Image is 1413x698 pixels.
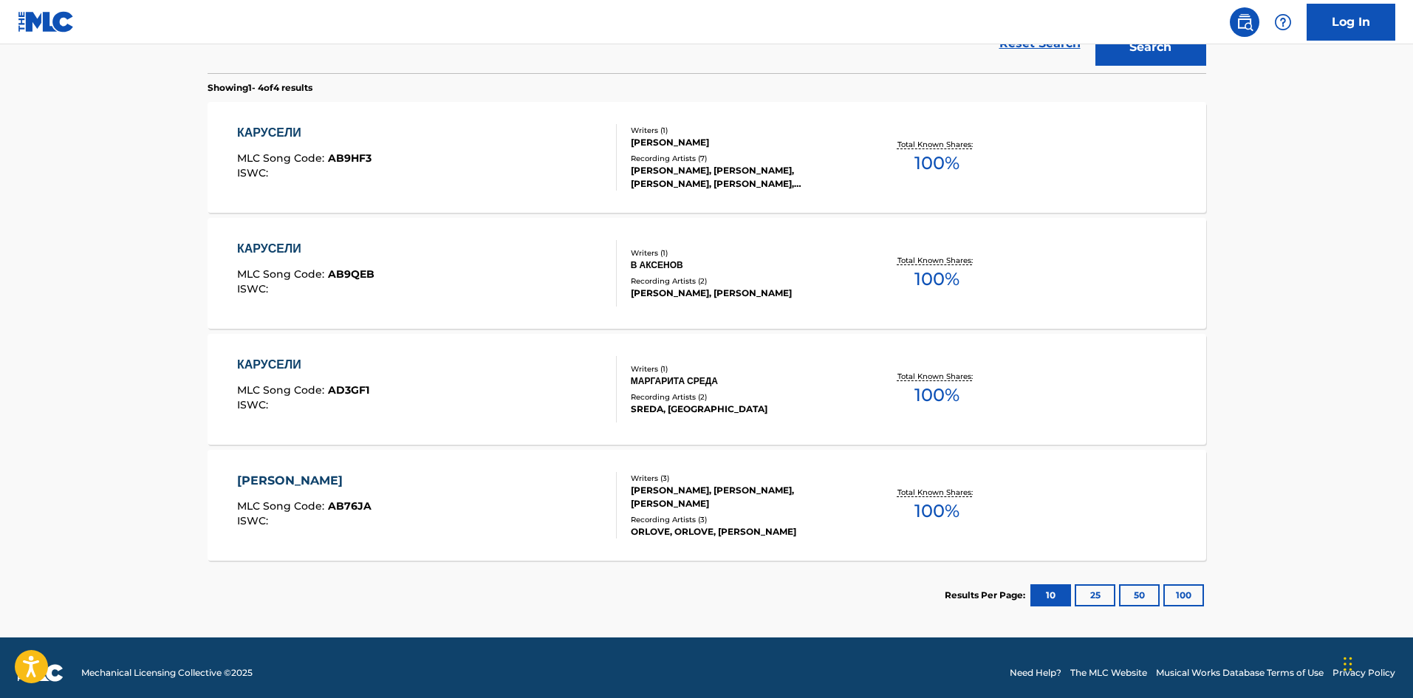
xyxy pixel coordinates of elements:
span: MLC Song Code : [237,267,328,281]
img: MLC Logo [18,11,75,32]
span: 100 % [914,150,959,177]
div: SREDA, [GEOGRAPHIC_DATA] [631,403,854,416]
div: МАРГАРИТА СРЕДА [631,374,854,388]
span: 100 % [914,382,959,408]
span: AD3GF1 [328,383,369,397]
div: Recording Artists ( 2 ) [631,391,854,403]
button: 10 [1030,584,1071,606]
a: Privacy Policy [1332,666,1395,680]
div: КАРУСЕЛИ [237,124,372,142]
p: Results Per Page: [945,589,1029,602]
button: 100 [1163,584,1204,606]
div: [PERSON_NAME] [631,136,854,149]
span: MLC Song Code : [237,499,328,513]
div: ORLOVE, ORLOVE, [PERSON_NAME] [631,525,854,538]
span: 100 % [914,498,959,524]
iframe: Chat Widget [1339,627,1413,698]
a: Need Help? [1010,666,1061,680]
a: Public Search [1230,7,1259,37]
span: ISWC : [237,166,272,179]
div: В АКСЕНОВ [631,259,854,272]
a: Musical Works Database Terms of Use [1156,666,1324,680]
p: Total Known Shares: [897,255,976,266]
div: [PERSON_NAME], [PERSON_NAME], [PERSON_NAME], [PERSON_NAME], [PERSON_NAME] [631,164,854,191]
div: Help [1268,7,1298,37]
span: AB76JA [328,499,372,513]
div: Recording Artists ( 3 ) [631,514,854,525]
a: The MLC Website [1070,666,1147,680]
img: help [1274,13,1292,31]
button: Search [1095,29,1206,66]
span: ISWC : [237,398,272,411]
div: [PERSON_NAME], [PERSON_NAME] [631,287,854,300]
div: Writers ( 1 ) [631,247,854,259]
a: КАРУСЕЛИMLC Song Code:AD3GF1ISWC:Writers (1)МАРГАРИТА СРЕДАRecording Artists (2)SREDA, [GEOGRAPHI... [208,334,1206,445]
span: MLC Song Code : [237,151,328,165]
span: MLC Song Code : [237,383,328,397]
div: КАРУСЕЛИ [237,356,369,374]
a: Log In [1307,4,1395,41]
div: [PERSON_NAME] [237,472,372,490]
button: 50 [1119,584,1160,606]
div: Recording Artists ( 7 ) [631,153,854,164]
a: [PERSON_NAME]MLC Song Code:AB76JAISWC:Writers (3)[PERSON_NAME], [PERSON_NAME], [PERSON_NAME]Recor... [208,450,1206,561]
span: ISWC : [237,282,272,295]
div: КАРУСЕЛИ [237,240,374,258]
p: Total Known Shares: [897,487,976,498]
div: Writers ( 1 ) [631,363,854,374]
div: Drag [1344,642,1352,686]
img: search [1236,13,1253,31]
div: Recording Artists ( 2 ) [631,276,854,287]
button: 25 [1075,584,1115,606]
span: AB9QEB [328,267,374,281]
span: 100 % [914,266,959,292]
a: КАРУСЕЛИMLC Song Code:AB9HF3ISWC:Writers (1)[PERSON_NAME]Recording Artists (7)[PERSON_NAME], [PER... [208,102,1206,213]
span: Mechanical Licensing Collective © 2025 [81,666,253,680]
p: Showing 1 - 4 of 4 results [208,81,312,95]
p: Total Known Shares: [897,139,976,150]
div: Writers ( 1 ) [631,125,854,136]
div: Writers ( 3 ) [631,473,854,484]
div: [PERSON_NAME], [PERSON_NAME], [PERSON_NAME] [631,484,854,510]
span: ISWC : [237,514,272,527]
a: КАРУСЕЛИMLC Song Code:AB9QEBISWC:Writers (1)В АКСЕНОВRecording Artists (2)[PERSON_NAME], [PERSON_... [208,218,1206,329]
p: Total Known Shares: [897,371,976,382]
span: AB9HF3 [328,151,372,165]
